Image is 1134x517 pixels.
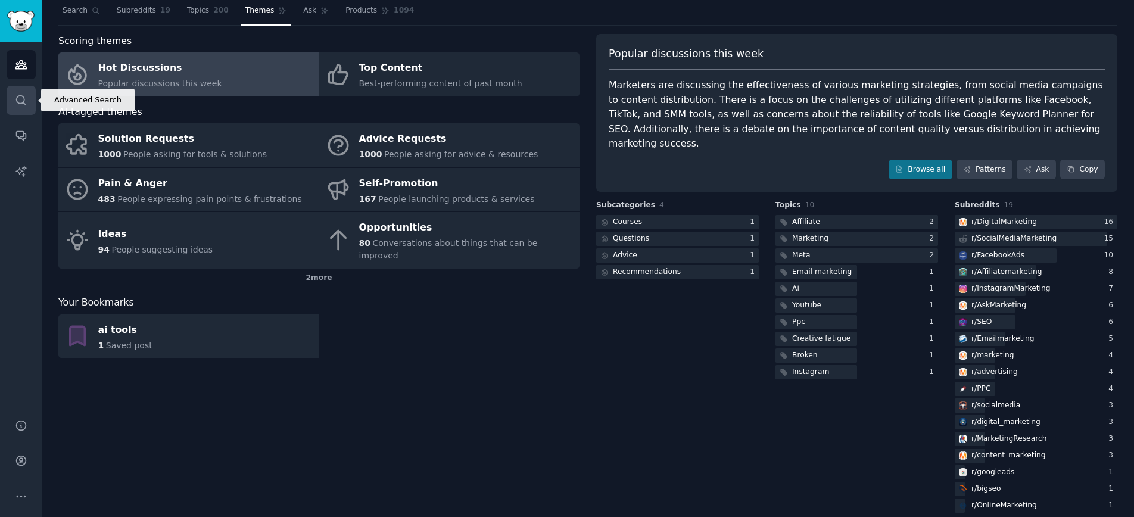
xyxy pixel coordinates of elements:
a: Ai1 [775,282,938,297]
div: 1 [750,250,759,261]
div: 3 [1108,417,1117,428]
div: 4 [1108,367,1117,378]
img: PPC [959,385,967,393]
div: r/ googleads [971,467,1014,478]
div: Ai [792,284,799,294]
div: r/ bigseo [971,484,1001,494]
a: Ask [1017,160,1056,180]
span: Best-performing content of past month [359,79,522,88]
span: Subreddits [955,200,1000,211]
a: Broken1 [775,348,938,363]
a: Browse all [889,160,952,180]
div: Advice Requests [359,130,538,149]
a: Marketing2 [775,232,938,247]
div: 1 [1108,500,1117,511]
a: googleadsr/googleads1 [955,465,1117,480]
div: Creative fatigue [792,334,850,344]
a: Emailmarketingr/Emailmarketing5 [955,332,1117,347]
span: Products [345,5,377,16]
a: SEOr/SEO6 [955,315,1117,330]
a: Instagram1 [775,365,938,380]
a: Affiliatemarketingr/Affiliatemarketing8 [955,265,1117,280]
a: Products1094 [341,1,418,26]
img: advertising [959,368,967,376]
div: Pain & Anger [98,174,302,193]
a: PPCr/PPC4 [955,382,1117,397]
img: MarketingResearch [959,435,967,443]
img: GummySearch logo [7,11,35,32]
div: r/ InstagramMarketing [971,284,1051,294]
div: Broken [792,350,818,361]
a: Affiliate2 [775,215,938,230]
span: Your Bookmarks [58,295,134,310]
img: bigseo [959,485,967,493]
a: Courses1 [596,215,759,230]
button: Copy [1060,160,1105,180]
div: Marketing [792,233,828,244]
div: 2 [929,250,938,261]
a: Creative fatigue1 [775,332,938,347]
a: advertisingr/advertising4 [955,365,1117,380]
div: 1 [750,267,759,278]
div: 5 [1108,334,1117,344]
div: Email marketing [792,267,852,278]
div: r/ FacebookAds [971,250,1024,261]
img: content_marketing [959,451,967,460]
div: Solution Requests [98,130,267,149]
div: r/ OnlineMarketing [971,500,1037,511]
img: socialmedia [959,401,967,410]
div: Advice [613,250,637,261]
div: r/ DigitalMarketing [971,217,1037,228]
div: 6 [1108,317,1117,328]
div: Recommendations [613,267,681,278]
a: Pain & Anger483People expressing pain points & frustrations [58,168,319,212]
div: 1 [929,267,938,278]
span: 483 [98,194,116,204]
div: Affiliate [792,217,820,228]
a: AskMarketingr/AskMarketing6 [955,298,1117,313]
div: 1 [1108,484,1117,494]
div: r/ PPC [971,384,991,394]
a: Top ContentBest-performing content of past month [319,52,580,96]
a: Opportunities80Conversations about things that can be improved [319,212,580,269]
div: 1 [929,284,938,294]
div: 6 [1108,300,1117,311]
a: Email marketing1 [775,265,938,280]
a: digital_marketingr/digital_marketing3 [955,415,1117,430]
div: 1 [929,334,938,344]
div: r/ Affiliatemarketing [971,267,1042,278]
span: Popular discussions this week [98,79,222,88]
div: 3 [1108,450,1117,461]
a: OnlineMarketingr/OnlineMarketing1 [955,499,1117,513]
a: Ideas94People suggesting ideas [58,212,319,269]
div: 1 [929,367,938,378]
img: Affiliatemarketing [959,268,967,276]
span: Subcategories [596,200,655,211]
span: Conversations about things that can be improved [359,238,538,260]
div: Ppc [792,317,805,328]
div: 10 [1104,250,1117,261]
a: Self-Promotion167People launching products & services [319,168,580,212]
div: Self-Promotion [359,174,535,193]
div: r/ AskMarketing [971,300,1026,311]
a: bigseor/bigseo1 [955,482,1117,497]
span: 1000 [359,150,382,159]
div: Ideas [98,225,213,244]
a: DigitalMarketingr/DigitalMarketing16 [955,215,1117,230]
div: Questions [613,233,649,244]
span: Topics [775,200,801,211]
a: Meta2 [775,248,938,263]
a: FacebookAdsr/FacebookAds10 [955,248,1117,263]
a: socialmediar/socialmedia3 [955,398,1117,413]
div: r/ marketing [971,350,1014,361]
a: InstagramMarketingr/InstagramMarketing7 [955,282,1117,297]
span: 4 [659,201,664,209]
div: 16 [1104,217,1117,228]
span: Subreddits [117,5,156,16]
span: 80 [359,238,370,248]
div: Courses [613,217,642,228]
div: 15 [1104,233,1117,244]
div: 1 [929,317,938,328]
div: 3 [1108,400,1117,411]
div: 3 [1108,434,1117,444]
